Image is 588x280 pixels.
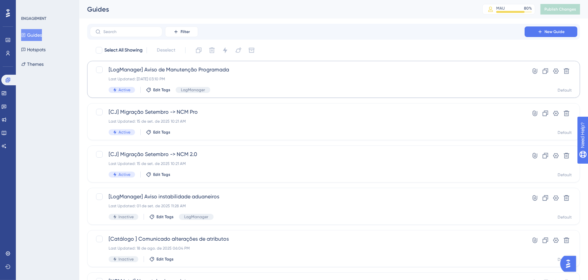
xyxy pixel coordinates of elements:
[558,215,572,220] div: Default
[21,16,46,21] div: ENGAGEMENT
[151,44,181,56] button: Deselect
[119,214,134,220] span: Inactive
[184,214,208,220] span: LogManager
[109,246,506,251] div: Last Updated: 18 de ago. de 2025 06:04 PM
[109,203,506,209] div: Last Updated: 01 de set. de 2025 11:28 AM
[103,29,157,34] input: Search
[16,2,41,10] span: Need Help?
[558,172,572,178] div: Default
[109,108,506,116] span: [CJ] Migração Setembro -> NCM Pro
[149,257,174,262] button: Edit Tags
[149,214,174,220] button: Edit Tags
[558,130,572,135] div: Default
[119,172,130,177] span: Active
[524,6,532,11] div: 80 %
[109,161,506,166] div: Last Updated: 15 de set. de 2025 10:21 AM
[540,4,580,15] button: Publish Changes
[558,88,572,93] div: Default
[146,172,170,177] button: Edit Tags
[153,87,170,93] span: Edit Tags
[525,26,577,37] button: New Guide
[109,119,506,124] div: Last Updated: 15 de set. de 2025 10:21 AM
[157,46,175,54] span: Deselect
[545,29,565,34] span: New Guide
[146,130,170,135] button: Edit Tags
[109,150,506,158] span: [CJ] Migração Setembro -> NCM 2.0
[87,5,466,14] div: Guides
[181,29,190,34] span: Filter
[153,130,170,135] span: Edit Tags
[109,193,506,201] span: [LogManager] Aviso instabilidade aduaneiros
[165,26,198,37] button: Filter
[496,6,505,11] div: MAU
[119,257,134,262] span: Inactive
[156,214,174,220] span: Edit Tags
[558,257,572,262] div: Default
[21,58,44,70] button: Themes
[21,29,42,41] button: Guides
[109,235,506,243] span: [Catálogo ] Comunicado alterações de atributos
[156,257,174,262] span: Edit Tags
[119,130,130,135] span: Active
[104,46,143,54] span: Select All Showing
[109,66,506,74] span: [LogManager] Aviso de Manutenção Programada
[21,44,46,56] button: Hotspots
[153,172,170,177] span: Edit Tags
[119,87,130,93] span: Active
[560,254,580,274] iframe: UserGuiding AI Assistant Launcher
[544,7,576,12] span: Publish Changes
[109,76,506,82] div: Last Updated: [DATE] 03:10 PM
[181,87,205,93] span: LogManager
[146,87,170,93] button: Edit Tags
